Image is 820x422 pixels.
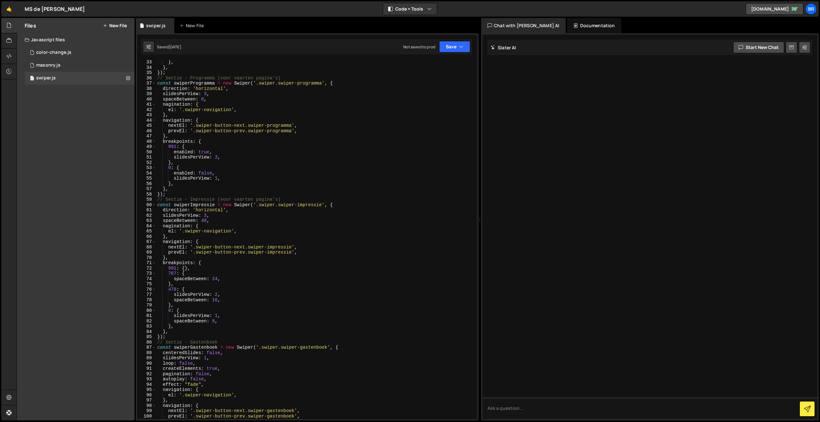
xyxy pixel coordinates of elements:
[137,281,156,287] div: 75
[137,91,156,97] div: 39
[137,60,156,65] div: 33
[137,398,156,403] div: 97
[137,371,156,377] div: 92
[36,50,71,55] div: color-change.js
[137,340,156,345] div: 86
[137,202,156,208] div: 60
[137,229,156,234] div: 65
[137,176,156,181] div: 55
[137,144,156,150] div: 49
[157,44,181,50] div: Saved
[137,393,156,398] div: 96
[567,18,621,33] div: Documentation
[25,59,135,72] div: 16297/44199.js
[481,18,566,33] div: Chat with [PERSON_NAME] AI
[137,303,156,308] div: 79
[137,123,156,128] div: 45
[137,165,156,171] div: 53
[103,23,127,28] button: New File
[137,329,156,335] div: 84
[137,160,156,166] div: 52
[137,207,156,213] div: 61
[25,22,36,29] h2: Files
[137,197,156,202] div: 59
[137,223,156,229] div: 64
[36,62,61,68] div: masonry.js
[137,192,156,197] div: 58
[25,46,135,59] div: 16297/44719.js
[137,334,156,340] div: 85
[137,150,156,155] div: 50
[137,403,156,409] div: 98
[137,308,156,313] div: 80
[137,76,156,81] div: 36
[137,319,156,324] div: 82
[137,350,156,356] div: 88
[137,355,156,361] div: 89
[137,181,156,187] div: 56
[137,65,156,70] div: 34
[137,134,156,139] div: 47
[137,112,156,118] div: 43
[137,313,156,319] div: 81
[137,361,156,366] div: 90
[137,255,156,261] div: 70
[403,44,435,50] div: Not saved to prod
[137,102,156,107] div: 41
[137,324,156,329] div: 83
[137,97,156,102] div: 40
[137,276,156,282] div: 74
[146,22,166,29] div: swiper.js
[805,3,817,15] a: Br
[137,245,156,250] div: 68
[30,76,34,81] span: 1
[137,250,156,255] div: 69
[439,41,470,53] button: Save
[137,366,156,371] div: 91
[746,3,803,15] a: [DOMAIN_NAME]
[137,345,156,350] div: 87
[137,139,156,144] div: 48
[491,45,516,51] h2: Slater AI
[17,33,135,46] div: Javascript files
[36,75,56,81] div: swiper.js
[137,377,156,382] div: 93
[137,287,156,292] div: 76
[733,42,784,53] button: Start new chat
[137,118,156,123] div: 44
[137,387,156,393] div: 95
[137,171,156,176] div: 54
[137,186,156,192] div: 57
[137,218,156,223] div: 63
[137,382,156,387] div: 94
[383,3,437,15] button: Code + Tools
[137,266,156,271] div: 72
[179,22,206,29] div: New File
[137,297,156,303] div: 78
[137,260,156,266] div: 71
[1,1,17,17] a: 🤙
[137,408,156,414] div: 99
[137,292,156,297] div: 77
[168,44,181,50] div: [DATE]
[137,155,156,160] div: 51
[137,234,156,239] div: 66
[137,128,156,134] div: 46
[137,239,156,245] div: 67
[137,70,156,76] div: 35
[25,5,85,13] div: MS de [PERSON_NAME]
[137,86,156,92] div: 38
[137,271,156,276] div: 73
[137,107,156,113] div: 42
[137,414,156,419] div: 100
[137,81,156,86] div: 37
[25,72,135,85] div: 16297/44014.js
[137,213,156,218] div: 62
